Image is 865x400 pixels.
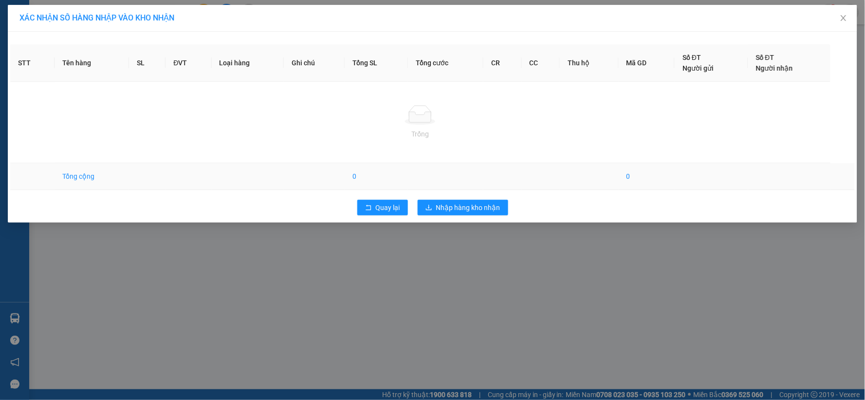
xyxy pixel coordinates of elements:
th: CC [522,44,560,82]
th: Tên hàng [55,44,129,82]
span: Người gửi [682,64,714,72]
th: Mã GD [619,44,675,82]
td: Tổng cộng [55,163,129,190]
button: Close [830,5,857,32]
th: CR [483,44,521,82]
th: Tổng SL [345,44,408,82]
th: Ghi chú [284,44,345,82]
span: close [840,14,847,22]
span: XÁC NHẬN SỐ HÀNG NHẬP VÀO KHO NHẬN [19,13,174,22]
div: Trống [18,129,823,139]
th: SL [129,44,166,82]
span: Số ĐT [682,54,701,61]
button: rollbackQuay lại [357,200,408,215]
span: Nhập hàng kho nhận [436,202,500,213]
span: download [425,204,432,212]
td: 0 [619,163,675,190]
span: Số ĐT [756,54,774,61]
span: rollback [365,204,372,212]
span: Người nhận [756,64,793,72]
span: Quay lại [376,202,400,213]
th: ĐVT [166,44,211,82]
th: Thu hộ [560,44,619,82]
th: Tổng cước [408,44,483,82]
th: STT [10,44,55,82]
td: 0 [345,163,408,190]
th: Loại hàng [212,44,284,82]
button: downloadNhập hàng kho nhận [418,200,508,215]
